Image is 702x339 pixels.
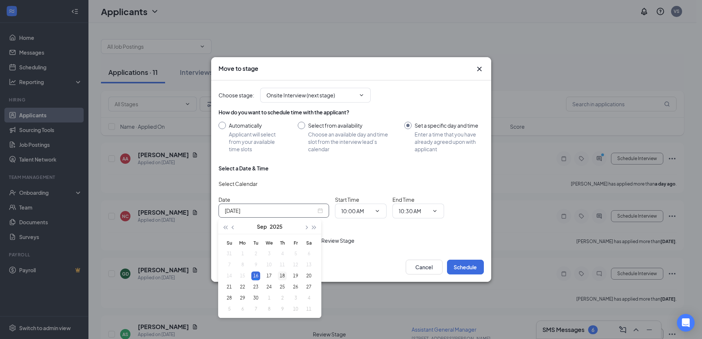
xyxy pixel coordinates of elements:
td: 2025-09-24 [262,281,276,293]
td: 2025-09-29 [236,293,249,304]
td: 2025-10-04 [302,293,315,304]
div: 29 [238,294,247,302]
div: 1 [265,294,273,302]
td: 2025-09-19 [289,270,302,281]
div: 21 [225,283,234,291]
td: 2025-09-23 [249,281,262,293]
div: Open Intercom Messenger [677,314,695,332]
div: 10 [291,305,300,314]
th: Su [223,237,236,248]
div: Select a Date & Time [219,165,269,172]
button: Schedule [447,260,484,274]
span: Date [219,196,230,203]
td: 2025-10-07 [249,304,262,315]
div: 18 [278,271,287,280]
div: 2 [278,294,287,302]
th: Th [276,237,289,248]
div: 8 [265,305,273,314]
div: 23 [251,283,260,291]
td: 2025-09-25 [276,281,289,293]
td: 2025-09-17 [262,270,276,281]
td: 2025-10-03 [289,293,302,304]
th: Mo [236,237,249,248]
button: 2025 [270,219,283,234]
span: Select Calendar [219,180,258,187]
div: 20 [304,271,313,280]
td: 2025-10-05 [223,304,236,315]
div: 27 [304,283,313,291]
div: 30 [251,294,260,302]
div: 5 [225,305,234,314]
div: 3 [291,294,300,302]
span: End Time [392,196,415,203]
td: 2025-09-28 [223,293,236,304]
div: 19 [291,271,300,280]
span: Choose stage : [219,91,254,99]
td: 2025-10-09 [276,304,289,315]
th: Tu [249,237,262,248]
svg: ChevronDown [359,92,364,98]
td: 2025-10-06 [236,304,249,315]
th: Fr [289,237,302,248]
button: Cancel [406,260,443,274]
td: 2025-09-22 [236,281,249,293]
span: Start Time [335,196,359,203]
div: 26 [291,283,300,291]
div: 17 [265,271,273,280]
td: 2025-10-08 [262,304,276,315]
td: 2025-09-27 [302,281,315,293]
td: 2025-09-18 [276,270,289,281]
button: Sep [257,219,267,234]
input: End time [399,207,429,215]
div: 4 [304,294,313,302]
div: 28 [225,294,234,302]
td: 2025-09-26 [289,281,302,293]
div: 9 [278,305,287,314]
div: 25 [278,283,287,291]
h3: Move to stage [219,65,258,73]
th: Sa [302,237,315,248]
td: 2025-09-20 [302,270,315,281]
svg: ChevronDown [374,208,380,214]
td: 2025-09-21 [223,281,236,293]
td: 2025-10-02 [276,293,289,304]
svg: Cross [475,65,484,73]
div: 16 [251,271,260,280]
button: Close [475,65,484,73]
td: 2025-09-30 [249,293,262,304]
td: 2025-09-16 [249,270,262,281]
div: 7 [251,305,260,314]
input: Start time [341,207,371,215]
td: 2025-10-11 [302,304,315,315]
td: 2025-10-10 [289,304,302,315]
input: Sep 16, 2025 [225,207,316,215]
div: 6 [238,305,247,314]
div: 24 [265,283,273,291]
svg: ChevronDown [432,208,438,214]
td: 2025-10-01 [262,293,276,304]
div: How do you want to schedule time with the applicant? [219,108,484,116]
div: 22 [238,283,247,291]
div: 11 [304,305,313,314]
th: We [262,237,276,248]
